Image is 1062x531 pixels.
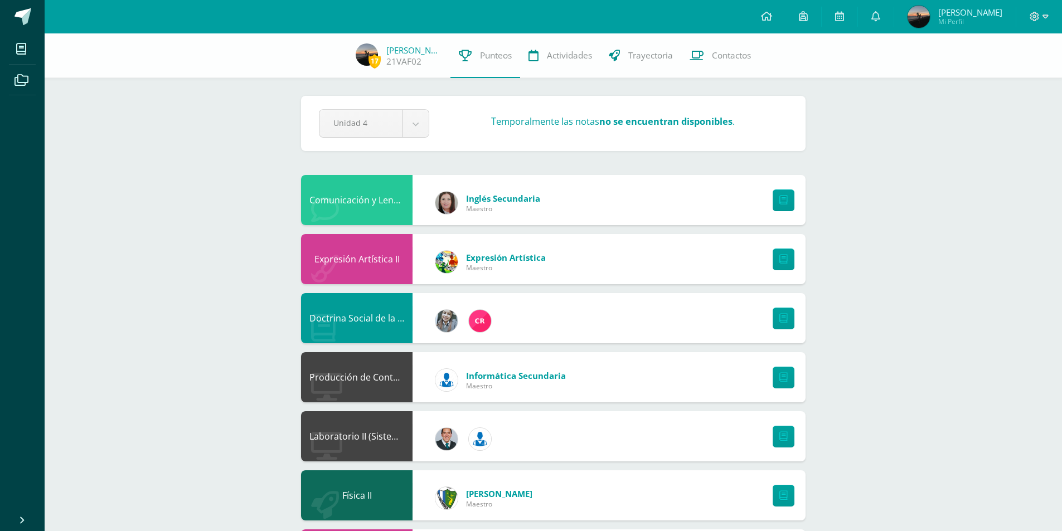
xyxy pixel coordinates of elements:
[466,204,540,213] span: Maestro
[480,50,512,61] span: Punteos
[319,110,429,137] a: Unidad 4
[938,17,1002,26] span: Mi Perfil
[466,499,532,509] span: Maestro
[435,192,458,214] img: 8af0450cf43d44e38c4a1497329761f3.png
[301,293,413,343] div: Doctrina Social de la Iglesia
[301,175,413,225] div: Comunicación y Lenguaje L3 Inglés
[491,115,735,128] h3: Temporalmente las notas .
[466,252,546,263] span: Expresión Artística
[435,310,458,332] img: cba4c69ace659ae4cf02a5761d9a2473.png
[435,428,458,450] img: 2306758994b507d40baaa54be1d4aa7e.png
[450,33,520,78] a: Punteos
[600,33,681,78] a: Trayectoria
[386,45,442,56] a: [PERSON_NAME]
[628,50,673,61] span: Trayectoria
[469,428,491,450] img: 6ed6846fa57649245178fca9fc9a58dd.png
[466,370,566,381] span: Informática Secundaria
[466,488,532,499] span: [PERSON_NAME]
[681,33,759,78] a: Contactos
[356,43,378,66] img: adda248ed197d478fb388b66fa81bb8e.png
[712,50,751,61] span: Contactos
[333,110,388,136] span: Unidad 4
[599,115,733,128] strong: no se encuentran disponibles
[908,6,930,28] img: adda248ed197d478fb388b66fa81bb8e.png
[435,487,458,509] img: d7d6d148f6dec277cbaab50fee73caa7.png
[301,352,413,402] div: Producción de Contenidos Digitales
[368,54,381,68] span: 17
[301,470,413,520] div: Física II
[386,56,421,67] a: 21VAF02
[466,193,540,204] span: Inglés Secundaria
[938,7,1002,18] span: [PERSON_NAME]
[469,310,491,332] img: 866c3f3dc5f3efb798120d7ad13644d9.png
[466,263,546,272] span: Maestro
[466,381,566,391] span: Maestro
[435,369,458,391] img: 6ed6846fa57649245178fca9fc9a58dd.png
[435,251,458,273] img: 159e24a6ecedfdf8f489544946a573f0.png
[301,411,413,461] div: Laboratorio II (Sistema Operativo Macintoch)
[547,50,592,61] span: Actividades
[301,234,413,284] div: Expresión Artística II
[520,33,600,78] a: Actividades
